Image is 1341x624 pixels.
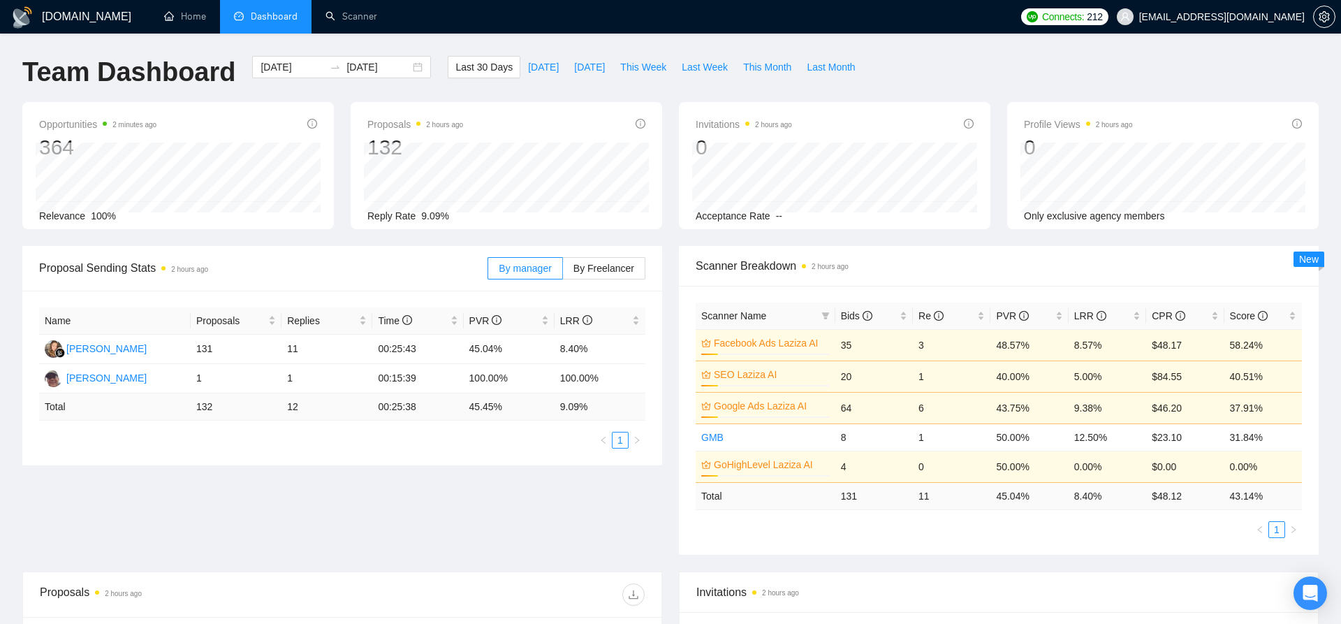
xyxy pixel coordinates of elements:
[1252,521,1268,538] li: Previous Page
[39,259,488,277] span: Proposal Sending Stats
[1224,451,1302,482] td: 0.00%
[622,583,645,606] button: download
[714,457,827,472] a: GoHighLevel Laziza AI
[1256,525,1264,534] span: left
[1027,11,1038,22] img: upwork-logo.png
[464,335,555,364] td: 45.04%
[1146,392,1224,423] td: $46.20
[1224,423,1302,451] td: 31.84%
[701,338,711,348] span: crown
[682,59,728,75] span: Last Week
[66,341,147,356] div: [PERSON_NAME]
[807,59,855,75] span: Last Month
[776,210,782,222] span: --
[1146,329,1224,361] td: $48.17
[91,210,116,222] span: 100%
[964,119,974,129] span: info-circle
[714,367,827,382] a: SEO Laziza AI
[281,393,372,421] td: 12
[455,59,513,75] span: Last 30 Days
[112,121,156,129] time: 2 minutes ago
[367,134,463,161] div: 132
[620,59,666,75] span: This Week
[1269,522,1284,537] a: 1
[990,361,1068,392] td: 40.00%
[1024,210,1165,222] span: Only exclusive agency members
[1224,392,1302,423] td: 37.91%
[39,210,85,222] span: Relevance
[372,393,463,421] td: 00:25:38
[835,451,913,482] td: 4
[735,56,799,78] button: This Month
[1313,6,1335,28] button: setting
[1146,361,1224,392] td: $84.55
[11,6,34,29] img: logo
[1299,254,1319,265] span: New
[287,313,356,328] span: Replies
[696,210,770,222] span: Acceptance Rate
[1313,11,1335,22] a: setting
[1314,11,1335,22] span: setting
[1292,119,1302,129] span: info-circle
[191,393,281,421] td: 132
[913,451,990,482] td: 0
[281,307,372,335] th: Replies
[1268,521,1285,538] li: 1
[1224,361,1302,392] td: 40.51%
[913,361,990,392] td: 1
[629,432,645,449] button: right
[1285,521,1302,538] button: right
[251,10,298,22] span: Dashboard
[45,370,62,387] img: AC
[1097,311,1106,321] span: info-circle
[555,364,645,393] td: 100.00%
[573,263,634,274] span: By Freelancer
[1069,451,1146,482] td: 0.00%
[1146,423,1224,451] td: $23.10
[1019,311,1029,321] span: info-circle
[367,210,416,222] span: Reply Rate
[1230,310,1268,321] span: Score
[1024,134,1133,161] div: 0
[990,392,1068,423] td: 43.75%
[45,340,62,358] img: NK
[464,393,555,421] td: 45.45 %
[1146,451,1224,482] td: $0.00
[1252,521,1268,538] button: left
[913,423,990,451] td: 1
[40,583,342,606] div: Proposals
[105,590,142,597] time: 2 hours ago
[1152,310,1185,321] span: CPR
[45,372,147,383] a: AC[PERSON_NAME]
[421,210,449,222] span: 9.09%
[835,392,913,423] td: 64
[613,433,628,448] a: 1
[1096,121,1133,129] time: 2 hours ago
[696,134,792,161] div: 0
[1146,482,1224,509] td: $ 48.12
[39,134,156,161] div: 364
[629,432,645,449] li: Next Page
[426,121,463,129] time: 2 hours ago
[330,61,341,73] span: to
[701,370,711,379] span: crown
[701,460,711,470] span: crown
[701,310,766,321] span: Scanner Name
[1294,576,1327,610] div: Open Intercom Messenger
[841,310,872,321] span: Bids
[812,263,849,270] time: 2 hours ago
[66,370,147,386] div: [PERSON_NAME]
[528,59,559,75] span: [DATE]
[1224,329,1302,361] td: 58.24%
[701,432,724,443] a: GMB
[402,315,412,325] span: info-circle
[1285,521,1302,538] li: Next Page
[613,56,674,78] button: This Week
[612,432,629,449] li: 1
[835,482,913,509] td: 131
[171,266,208,273] time: 2 hours ago
[191,307,281,335] th: Proposals
[372,335,463,364] td: 00:25:43
[1289,525,1298,534] span: right
[582,315,592,325] span: info-circle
